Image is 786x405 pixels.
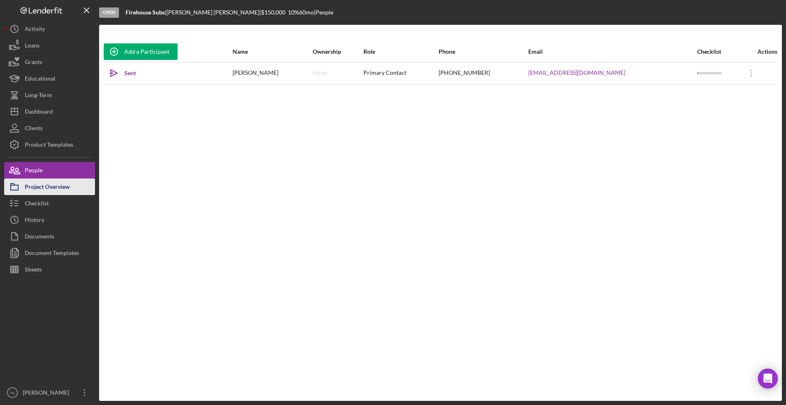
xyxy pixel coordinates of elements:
[4,21,95,37] button: Activity
[741,48,777,55] div: Actions
[439,48,527,55] div: Phone
[4,195,95,212] button: Checklist
[25,87,52,105] div: Long-Term
[4,37,95,54] button: Loans
[25,245,79,263] div: Document Templates
[25,21,45,39] div: Activity
[25,212,44,230] div: History
[363,63,438,83] div: Primary Contact
[25,162,43,181] div: People
[313,69,327,76] div: None
[299,9,314,16] div: 60 mo
[4,245,95,261] button: Document Templates
[4,261,95,278] button: Sheets
[4,179,95,195] button: Project Overview
[4,228,95,245] button: Documents
[25,228,54,247] div: Documents
[363,48,438,55] div: Role
[233,63,312,83] div: [PERSON_NAME]
[4,103,95,120] button: Dashboard
[4,70,95,87] button: Educational
[21,384,74,403] div: [PERSON_NAME]
[233,48,312,55] div: Name
[4,136,95,153] button: Product Templates
[4,212,95,228] button: History
[758,369,778,388] div: Open Intercom Messenger
[124,65,136,81] div: Sent
[4,87,95,103] button: Long-Term
[25,54,42,72] div: Grants
[10,391,14,395] text: IN
[4,54,95,70] button: Grants
[25,103,53,122] div: Dashboard
[439,63,527,83] div: [PHONE_NUMBER]
[25,120,43,138] div: Clients
[4,120,95,136] button: Clients
[697,48,741,55] div: Checklist
[104,65,144,81] button: Sent
[25,261,42,280] div: Sheets
[288,9,299,16] div: 10 %
[104,43,178,60] button: Add a Participant
[314,9,333,16] div: | People
[25,70,55,89] div: Educational
[4,384,95,401] button: IN[PERSON_NAME]
[25,195,49,214] div: Checklist
[25,37,40,56] div: Loans
[124,43,169,60] div: Add a Participant
[261,9,285,16] span: $150,000
[528,48,696,55] div: Email
[126,9,166,16] div: |
[528,69,625,76] a: [EMAIL_ADDRESS][DOMAIN_NAME]
[99,7,119,18] div: Open
[166,9,261,16] div: [PERSON_NAME] [PERSON_NAME] |
[25,136,73,155] div: Product Templates
[126,9,165,16] b: Firehouse Subs
[4,162,95,179] button: People
[313,48,362,55] div: Ownership
[25,179,70,197] div: Project Overview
